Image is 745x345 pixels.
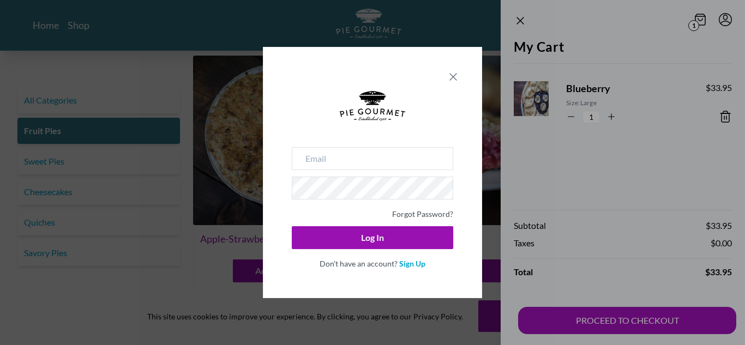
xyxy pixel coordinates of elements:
span: Don't have an account? [320,259,398,268]
input: Email [292,147,453,170]
button: Log In [292,226,453,249]
button: Close panel [447,70,460,83]
a: Sign Up [399,259,425,268]
a: Forgot Password? [392,209,453,219]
